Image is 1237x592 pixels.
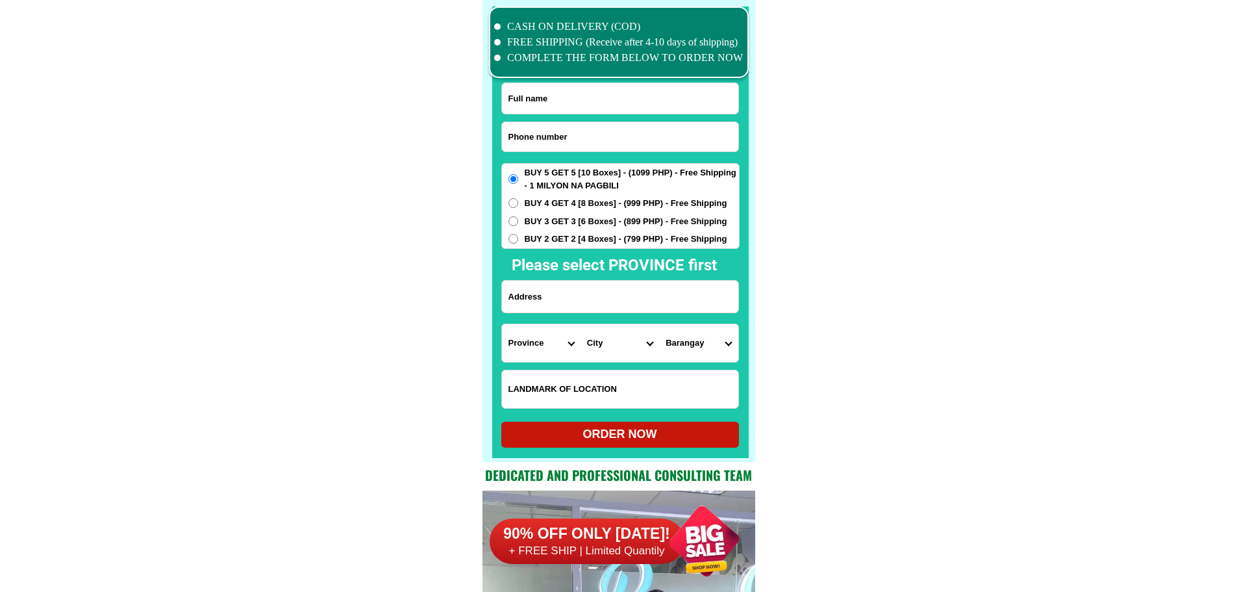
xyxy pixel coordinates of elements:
[502,281,738,313] input: Input address
[581,324,659,362] select: Select district
[494,19,743,34] li: CASH ON DELIVERY (COD)
[525,215,727,228] span: BUY 3 GET 3 [6 Boxes] - (899 PHP) - Free Shipping
[502,122,738,151] input: Input phone_number
[525,197,727,210] span: BUY 4 GET 4 [8 Boxes] - (999 PHP) - Free Shipping
[512,253,857,277] h2: Please select PROVINCE first
[525,233,727,246] span: BUY 2 GET 2 [4 Boxes] - (799 PHP) - Free Shipping
[502,83,738,114] input: Input full_name
[490,524,684,544] h6: 90% OFF ONLY [DATE]!
[508,198,518,208] input: BUY 4 GET 4 [8 Boxes] - (999 PHP) - Free Shipping
[502,324,581,362] select: Select province
[508,174,518,184] input: BUY 5 GET 5 [10 Boxes] - (1099 PHP) - Free Shipping - 1 MILYON NA PAGBILI
[502,370,738,408] input: Input LANDMARKOFLOCATION
[508,216,518,226] input: BUY 3 GET 3 [6 Boxes] - (899 PHP) - Free Shipping
[490,544,684,558] h6: + FREE SHIP | Limited Quantily
[494,34,743,50] li: FREE SHIPPING (Receive after 4-10 days of shipping)
[501,426,739,443] div: ORDER NOW
[494,50,743,66] li: COMPLETE THE FORM BELOW TO ORDER NOW
[659,324,738,362] select: Select commune
[525,166,739,192] span: BUY 5 GET 5 [10 Boxes] - (1099 PHP) - Free Shipping - 1 MILYON NA PAGBILI
[508,234,518,244] input: BUY 2 GET 2 [4 Boxes] - (799 PHP) - Free Shipping
[482,465,755,485] h2: Dedicated and professional consulting team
